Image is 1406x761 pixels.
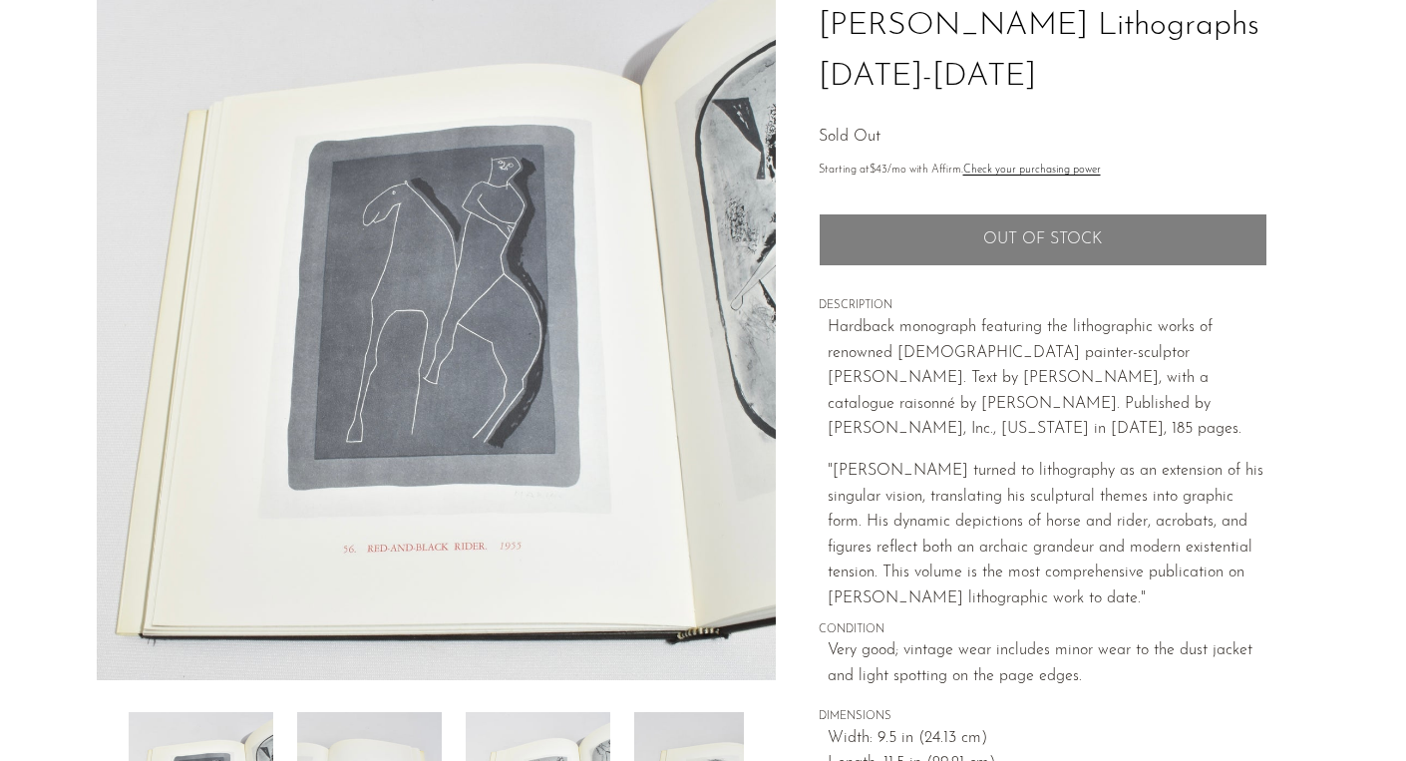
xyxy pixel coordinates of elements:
span: $43 [870,165,887,176]
p: "[PERSON_NAME] turned to lithography as an extension of his singular vision, translating his scul... [828,459,1267,612]
a: Check your purchasing power - Learn more about Affirm Financing (opens in modal) [963,165,1101,176]
span: DIMENSIONS [819,708,1267,726]
span: Width: 9.5 in (24.13 cm) [828,726,1267,752]
span: DESCRIPTION [819,297,1267,315]
span: CONDITION [819,621,1267,639]
span: Very good; vintage wear includes minor wear to the dust jacket and light spotting on the page edges. [828,638,1267,689]
span: Out of stock [983,230,1102,249]
h1: [PERSON_NAME] Lithographs [DATE]-[DATE] [819,1,1267,103]
button: Add to cart [819,213,1267,265]
span: Sold Out [819,129,880,145]
p: Hardback monograph featuring the lithographic works of renowned [DEMOGRAPHIC_DATA] painter-sculpt... [828,315,1267,443]
p: Starting at /mo with Affirm. [819,162,1267,180]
